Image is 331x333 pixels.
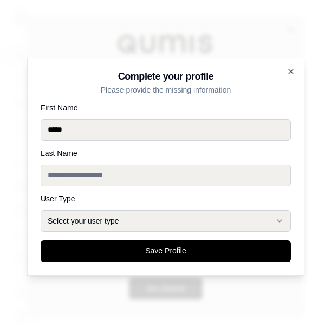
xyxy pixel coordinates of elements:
button: Save Profile [41,240,291,262]
p: Please provide the missing information [41,84,291,95]
label: First Name [41,104,291,112]
label: Last Name [41,149,291,157]
h2: Complete your profile [41,71,291,81]
label: User Type [41,195,291,203]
